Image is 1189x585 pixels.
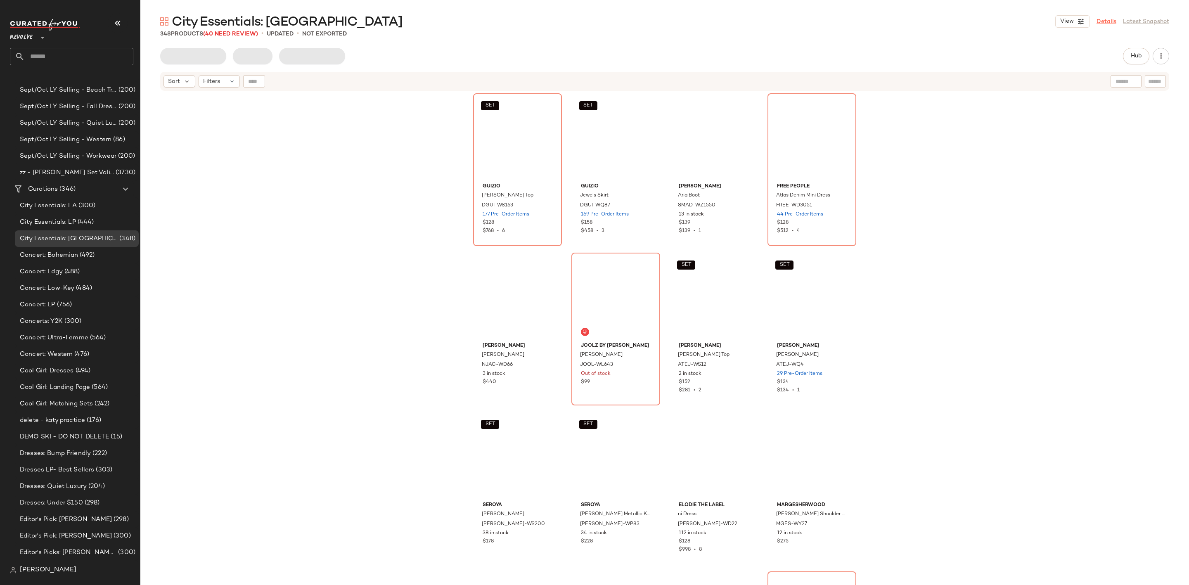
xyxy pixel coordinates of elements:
[679,379,690,386] span: $152
[10,28,33,43] span: Revolve
[581,530,607,537] span: 34 in stock
[20,102,117,111] span: Sept/Oct LY Selling - Fall Dresses
[20,251,78,260] span: Concert: Bohemian
[699,547,702,552] span: 8
[73,350,89,359] span: (476)
[797,228,800,234] span: 4
[580,202,610,209] span: DGUI-WQ87
[20,284,74,293] span: Concert: Low-Key
[20,234,118,244] span: City Essentials: [GEOGRAPHIC_DATA]
[10,19,80,31] img: cfy_white_logo.C9jOOHJF.svg
[117,85,135,95] span: (200)
[502,228,505,234] span: 6
[90,383,108,392] span: (564)
[63,267,80,277] span: (488)
[74,366,91,376] span: (494)
[114,168,135,178] span: (3730)
[58,185,76,194] span: (346)
[681,262,692,268] span: SET
[776,202,812,209] span: FREE-WD3051
[117,102,135,111] span: (200)
[678,202,715,209] span: SMAD-WZ1550
[679,219,690,227] span: $139
[679,547,691,552] span: $998
[76,218,94,227] span: (444)
[482,511,524,518] span: [PERSON_NAME]
[593,228,602,234] span: •
[483,370,505,378] span: 3 in stock
[94,465,112,475] span: (303)
[20,218,76,227] span: City Essentials: LP
[160,17,168,26] img: svg%3e
[172,14,403,31] span: City Essentials: [GEOGRAPHIC_DATA]
[679,228,690,234] span: $139
[20,399,93,409] span: Cool Girl: Matching Sets
[20,482,87,491] span: Dresses: Quiet Luxury
[583,422,593,427] span: SET
[20,168,114,178] span: zz - [PERSON_NAME] Set Validation
[581,379,590,386] span: $99
[776,351,819,359] span: [PERSON_NAME]
[20,449,91,458] span: Dresses: Bump Friendly
[679,183,748,190] span: [PERSON_NAME]
[777,228,789,234] span: $512
[580,511,650,518] span: [PERSON_NAME] Metallic Knit Pant
[775,261,793,270] button: SET
[482,351,524,359] span: [PERSON_NAME]
[111,135,125,144] span: (86)
[677,261,695,270] button: SET
[777,342,847,350] span: [PERSON_NAME]
[699,228,701,234] span: 1
[482,192,533,199] span: [PERSON_NAME] Top
[10,567,17,573] img: svg%3e
[579,101,597,110] button: SET
[776,521,807,528] span: MGES-WY27
[20,548,116,557] span: Editor's Picks: [PERSON_NAME], Divisional Merchandise Manager
[203,31,258,37] span: (40 Need Review)
[602,228,604,234] span: 3
[20,498,83,508] span: Dresses: Under $150
[20,565,76,575] span: [PERSON_NAME]
[77,201,96,211] span: (300)
[581,219,592,227] span: $158
[160,30,258,38] div: Products
[483,219,494,227] span: $128
[112,531,131,541] span: (300)
[1097,17,1116,26] a: Details
[297,29,299,39] span: •
[20,201,77,211] span: City Essentials: LA
[690,388,699,393] span: •
[776,192,830,199] span: Atlas Denim Mini Dress
[116,152,135,161] span: (200)
[797,388,800,393] span: 1
[583,103,593,109] span: SET
[168,77,180,86] span: Sort
[581,342,651,350] span: joolz by [PERSON_NAME]
[91,449,107,458] span: (222)
[20,85,117,95] span: Sept/Oct LY Selling - Beach Trip
[777,530,802,537] span: 12 in stock
[267,30,294,38] p: updated
[20,118,117,128] span: Sept/Oct LY Selling - Quiet Luxe
[116,548,135,557] span: (300)
[20,267,63,277] span: Concert: Edgy
[483,342,552,350] span: [PERSON_NAME]
[485,422,495,427] span: SET
[63,317,82,326] span: (300)
[20,350,73,359] span: Concert: Western
[679,538,690,545] span: $128
[679,388,690,393] span: $281
[494,228,502,234] span: •
[485,103,495,109] span: SET
[789,388,797,393] span: •
[483,211,529,218] span: 177 Pre-Order Items
[776,511,846,518] span: [PERSON_NAME] Shoulder Bag
[580,351,623,359] span: [PERSON_NAME]
[481,101,499,110] button: SET
[20,432,109,442] span: DEMO SKI - DO NOT DELETE
[483,228,494,234] span: $768
[28,185,58,194] span: Curations
[117,118,135,128] span: (200)
[580,521,640,528] span: [PERSON_NAME]-WP83
[83,498,100,508] span: (298)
